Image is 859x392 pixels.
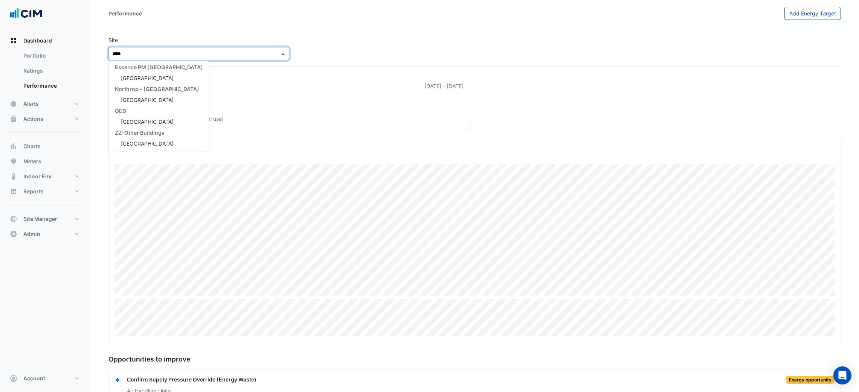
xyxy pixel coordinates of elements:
[6,33,84,48] button: Dashboard
[23,37,52,44] span: Dashboard
[121,97,174,103] span: [GEOGRAPHIC_DATA]
[10,230,17,238] app-icon: Admin
[6,169,84,184] button: Indoor Env
[10,215,17,223] app-icon: Site Manager
[23,143,41,150] span: Charts
[23,230,40,238] span: Admin
[23,215,57,223] span: Site Manager
[425,82,464,90] div: [DATE] - [DATE]
[9,6,43,21] img: Company Logo
[6,371,84,386] button: Account
[789,10,836,17] span: Add Energy Target
[17,48,84,63] a: Portfolio
[127,375,256,384] div: Confirm Supply Pressure Override (Energy Waste)
[115,108,126,114] span: QED
[17,63,84,78] a: Ratings
[17,78,84,93] a: Performance
[6,139,84,154] button: Charts
[121,140,174,147] span: [GEOGRAPHIC_DATA]
[115,64,203,70] span: Essence PM [GEOGRAPHIC_DATA]
[115,86,199,92] span: Northrop - [GEOGRAPHIC_DATA]
[23,115,43,123] span: Actions
[10,188,17,195] app-icon: Reports
[10,143,17,150] app-icon: Charts
[10,158,17,165] app-icon: Meters
[23,173,52,180] span: Indoor Env
[23,158,41,165] span: Meters
[115,144,835,152] div: Electricity use this period
[6,96,84,111] button: Alerts
[6,226,84,242] button: Admin
[23,188,44,195] span: Reports
[23,375,45,382] span: Account
[6,48,84,96] div: Dashboard
[115,129,165,136] span: ZZ-Other Buildings
[784,7,841,20] button: Add Energy Target
[833,366,851,384] div: Open Intercom Messenger
[6,211,84,226] button: Site Manager
[6,184,84,199] button: Reports
[6,154,84,169] button: Meters
[10,100,17,108] app-icon: Alerts
[10,115,17,123] app-icon: Actions
[108,355,841,363] h5: Opportunities to improve
[6,111,84,126] button: Actions
[115,115,464,123] div: Same as previous period (rolling annual use)
[10,37,17,44] app-icon: Dashboard
[10,173,17,180] app-icon: Indoor Env
[121,75,174,81] span: [GEOGRAPHIC_DATA]
[108,9,142,17] div: Performance
[121,119,174,125] span: [GEOGRAPHIC_DATA]
[108,36,118,44] label: Site
[109,61,209,152] div: Options List
[786,376,835,384] div: Energy opportunity
[23,100,39,108] span: Alerts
